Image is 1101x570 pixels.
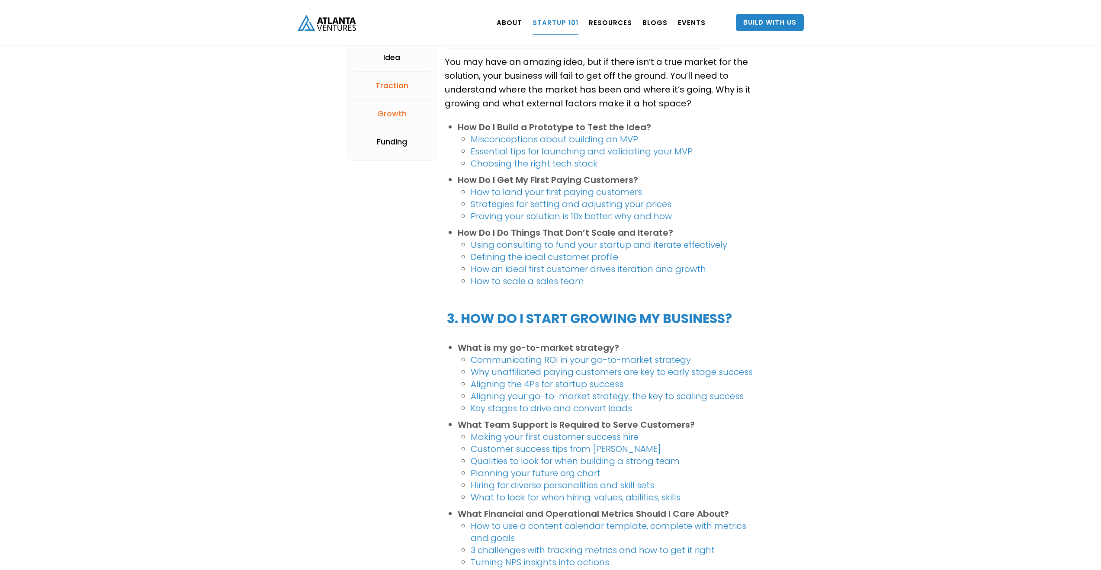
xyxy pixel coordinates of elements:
a: What to look for when hiring: values, abilities, skills [471,491,681,503]
strong: What Team Support is Required to Serve Customers? [458,419,695,431]
a: ABOUT [497,10,522,35]
a: Strategies for setting and adjusting your prices [471,198,671,210]
a: BLOGS [642,10,668,35]
a: Why unaffiliated paying customers are key to early stage success [471,366,753,378]
a: Build With Us [736,14,804,31]
p: You may have an amazing idea, but if there isn’t a true market for the solution, your business wi... [445,55,754,110]
a: How to scale a sales team [471,275,584,287]
a: Qualities to look for when building a strong team [471,455,680,467]
a: Hiring for diverse personalities and skill sets [471,479,654,491]
a: Choosing the right tech stack [471,157,597,170]
a: Turning NPS insights into actions [471,556,609,568]
strong: How Do I Do Things That Don’t Scale and Iterate? [458,227,673,239]
a: RESOURCES [589,10,632,35]
a: Startup 101 [533,10,578,35]
div: Funding [377,138,407,146]
a: Using consulting to fund your startup and iterate effectively [471,239,727,251]
a: EVENTS [678,10,706,35]
a: How to use a content calendar template, complete with metrics and goals [471,520,746,544]
a: 3 challenges with tracking metrics and how to get it right [471,544,715,556]
a: Making your first customer success hire [471,431,639,443]
a: Customer success tips from [PERSON_NAME] [471,443,661,455]
a: Essential tips for launching and validating your MVP [471,145,693,157]
a: Key stages to drive and convert leads [471,402,632,414]
a: Traction [352,72,432,100]
div: Traction [376,81,408,90]
a: How to land your first paying customers [471,186,642,198]
a: Growth [352,100,432,128]
a: Defining the ideal customer profile [471,251,618,263]
strong: How Do I Build a Prototype to Test the Idea? [458,121,651,133]
a: Planning your future org chart [471,467,600,479]
a: Aligning the 4Ps for startup success [471,378,623,390]
a: Proving your solution is 10x better: why and how [471,210,672,222]
div: Idea [383,53,400,62]
a: Aligning your go-to-market strategy: the key to scaling success [471,390,744,402]
div: Growth [377,109,407,118]
strong: What Financial and Operational Metrics Should I Care About? [458,508,729,520]
a: Idea [352,44,432,72]
a: Funding [352,128,432,156]
strong: What is my go-to-market strategy? [458,342,619,354]
strong: 3. How do i stART GROWING MY BUSINESS? [447,309,732,328]
a: Communicating ROI in your go-to-market strategy [471,354,691,366]
h2: 2. [445,33,721,48]
a: Misconceptions about building an MVP [471,133,638,145]
strong: How Do I Get My First Paying Customers? [458,174,638,186]
a: How an ideal first customer drives iteration and growth [471,263,706,275]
